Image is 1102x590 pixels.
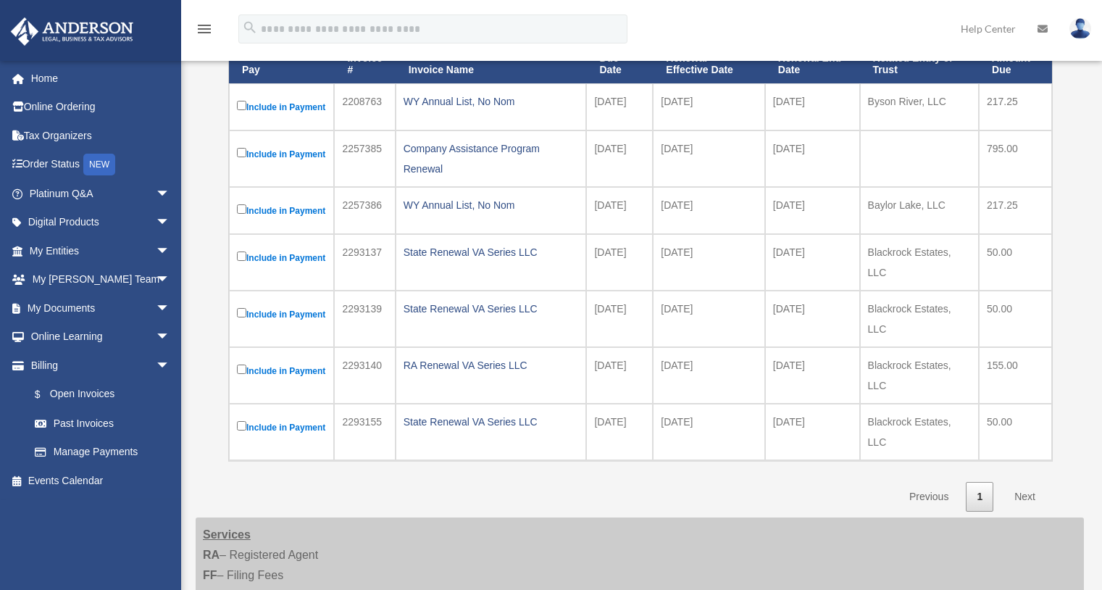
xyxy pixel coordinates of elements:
td: [DATE] [586,83,653,130]
label: Include in Payment [237,249,326,267]
td: 2208763 [334,83,395,130]
td: 795.00 [979,130,1052,187]
a: Platinum Q&Aarrow_drop_down [10,179,192,208]
td: [DATE] [653,404,765,460]
a: Manage Payments [20,438,185,467]
th: Renewal End Date: activate to sort column ascending [765,45,860,84]
td: [DATE] [586,130,653,187]
a: My Entitiesarrow_drop_down [10,236,192,265]
td: 2257385 [334,130,395,187]
a: Order StatusNEW [10,150,192,180]
td: Blackrock Estates, LLC [860,347,979,404]
a: Events Calendar [10,466,192,495]
td: 2293155 [334,404,395,460]
th: Pay: activate to sort column descending [229,45,334,84]
i: search [242,20,258,36]
a: menu [196,25,213,38]
label: Include in Payment [237,362,326,380]
td: [DATE] [765,404,860,460]
td: 2293139 [334,291,395,347]
td: [DATE] [765,130,860,187]
span: $ [43,386,50,404]
div: NEW [83,154,115,175]
td: Byson River, LLC [860,83,979,130]
td: 50.00 [979,234,1052,291]
a: Next [1003,482,1046,512]
td: [DATE] [586,404,653,460]
a: Previous [898,482,959,512]
td: 50.00 [979,404,1052,460]
span: arrow_drop_down [156,179,185,209]
th: Invoice Name: activate to sort column ascending [396,45,587,84]
td: Baylor Lake, LLC [860,187,979,234]
label: Include in Payment [237,305,326,323]
a: My [PERSON_NAME] Teamarrow_drop_down [10,265,192,294]
strong: RA [203,549,220,561]
th: Due Date: activate to sort column ascending [586,45,653,84]
a: 1 [966,482,993,512]
th: Related Entity or Trust: activate to sort column ascending [860,45,979,84]
a: $Open Invoices [20,380,178,410]
td: 217.25 [979,187,1052,234]
div: State Renewal VA Series LLC [404,299,579,319]
input: Include in Payment [237,308,246,317]
a: Billingarrow_drop_down [10,351,185,380]
span: arrow_drop_down [156,265,185,295]
input: Include in Payment [237,101,246,110]
div: WY Annual List, No Nom [404,195,579,215]
a: Tax Organizers [10,121,192,150]
label: Include in Payment [237,201,326,220]
th: Invoice #: activate to sort column ascending [334,45,395,84]
td: [DATE] [765,234,860,291]
td: [DATE] [586,291,653,347]
div: State Renewal VA Series LLC [404,242,579,262]
td: [DATE] [765,347,860,404]
div: Company Assistance Program Renewal [404,138,579,179]
div: RA Renewal VA Series LLC [404,355,579,375]
label: Include in Payment [237,145,326,163]
td: [DATE] [653,234,765,291]
td: 155.00 [979,347,1052,404]
td: 50.00 [979,291,1052,347]
img: Anderson Advisors Platinum Portal [7,17,138,46]
td: [DATE] [653,130,765,187]
td: 2257386 [334,187,395,234]
i: menu [196,20,213,38]
label: Include in Payment [237,418,326,436]
div: State Renewal VA Series LLC [404,412,579,432]
td: [DATE] [653,291,765,347]
td: [DATE] [586,187,653,234]
input: Include in Payment [237,365,246,374]
td: [DATE] [653,83,765,130]
td: Blackrock Estates, LLC [860,404,979,460]
td: 2293140 [334,347,395,404]
td: [DATE] [765,83,860,130]
span: arrow_drop_down [156,294,185,323]
td: [DATE] [765,187,860,234]
input: Include in Payment [237,148,246,157]
th: Renewal Effective Date: activate to sort column ascending [653,45,765,84]
span: arrow_drop_down [156,236,185,266]
td: Blackrock Estates, LLC [860,234,979,291]
td: [DATE] [765,291,860,347]
label: Include in Payment [237,98,326,116]
span: arrow_drop_down [156,323,185,352]
a: Digital Productsarrow_drop_down [10,208,192,237]
td: [DATE] [653,187,765,234]
td: [DATE] [653,347,765,404]
span: arrow_drop_down [156,351,185,381]
a: Past Invoices [20,409,185,438]
td: 2293137 [334,234,395,291]
strong: Services [203,528,251,541]
td: [DATE] [586,234,653,291]
td: Blackrock Estates, LLC [860,291,979,347]
a: Online Learningarrow_drop_down [10,323,192,352]
input: Include in Payment [237,204,246,214]
input: Include in Payment [237,421,246,431]
td: 217.25 [979,83,1052,130]
img: User Pic [1069,18,1091,39]
th: Amount Due: activate to sort column ascending [979,45,1052,84]
a: Online Ordering [10,93,192,122]
input: Include in Payment [237,252,246,261]
div: WY Annual List, No Nom [404,91,579,112]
